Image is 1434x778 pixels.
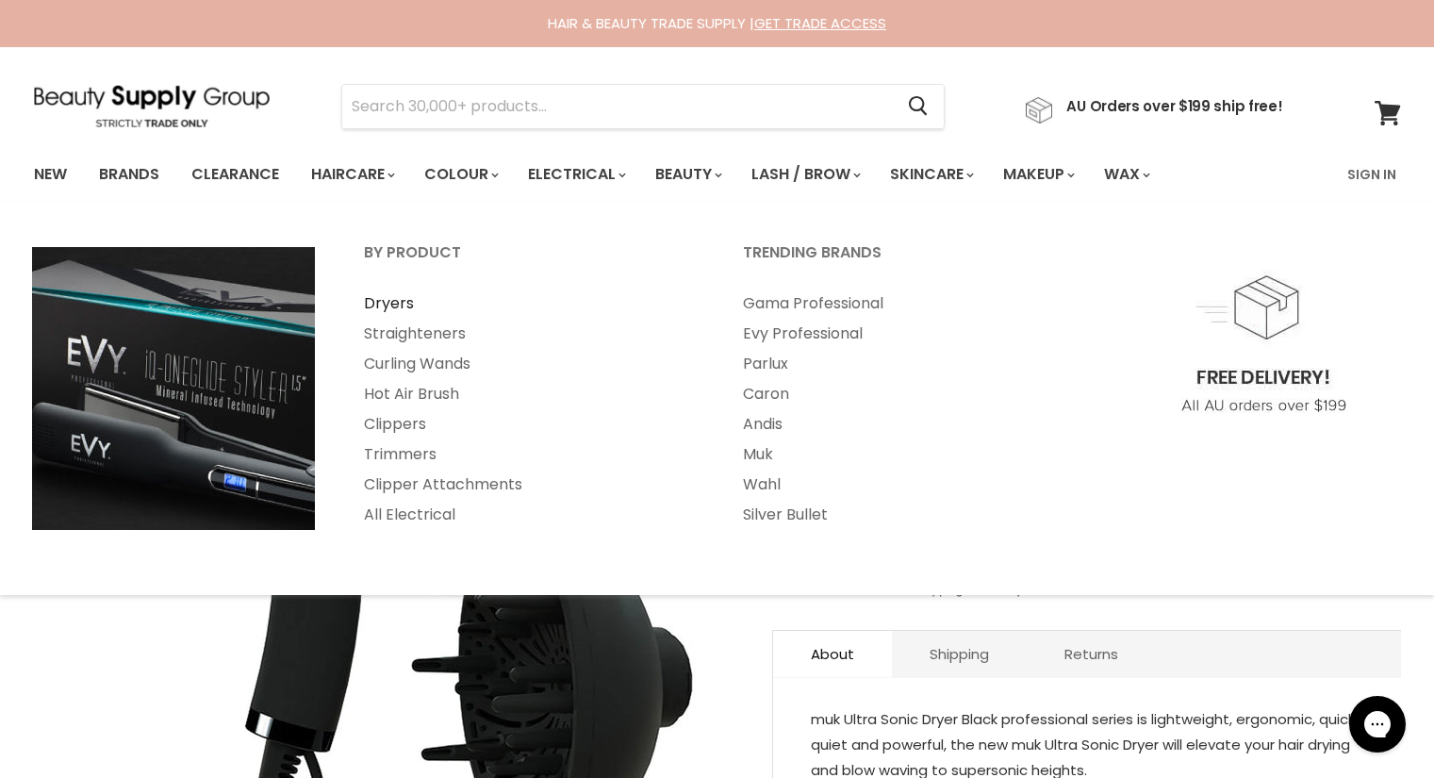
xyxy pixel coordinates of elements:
[410,155,510,194] a: Colour
[719,470,1095,500] a: Wahl
[341,84,945,129] form: Product
[340,379,716,409] a: Hot Air Brush
[754,13,886,33] a: GET TRADE ACCESS
[340,470,716,500] a: Clipper Attachments
[20,155,81,194] a: New
[876,155,985,194] a: Skincare
[85,155,173,194] a: Brands
[177,155,293,194] a: Clearance
[719,319,1095,349] a: Evy Professional
[20,147,1251,202] ul: Main menu
[892,631,1027,677] a: Shipping
[719,379,1095,409] a: Caron
[719,289,1095,319] a: Gama Professional
[514,155,637,194] a: Electrical
[719,238,1095,285] a: Trending Brands
[340,289,716,319] a: Dryers
[340,409,716,439] a: Clippers
[297,155,406,194] a: Haircare
[1336,155,1408,194] a: Sign In
[719,289,1095,530] ul: Main menu
[737,155,872,194] a: Lash / Brow
[719,409,1095,439] a: Andis
[340,500,716,530] a: All Electrical
[340,439,716,470] a: Trimmers
[340,349,716,379] a: Curling Wands
[894,85,944,128] button: Search
[340,289,716,530] ul: Main menu
[719,500,1095,530] a: Silver Bullet
[719,349,1095,379] a: Parlux
[342,85,894,128] input: Search
[340,319,716,349] a: Straighteners
[10,147,1425,202] nav: Main
[773,631,892,677] a: About
[10,14,1425,33] div: HAIR & BEAUTY TRADE SUPPLY |
[1340,689,1415,759] iframe: Gorgias live chat messenger
[641,155,733,194] a: Beauty
[719,439,1095,470] a: Muk
[1027,631,1156,677] a: Returns
[989,155,1086,194] a: Makeup
[1090,155,1162,194] a: Wax
[340,238,716,285] a: By Product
